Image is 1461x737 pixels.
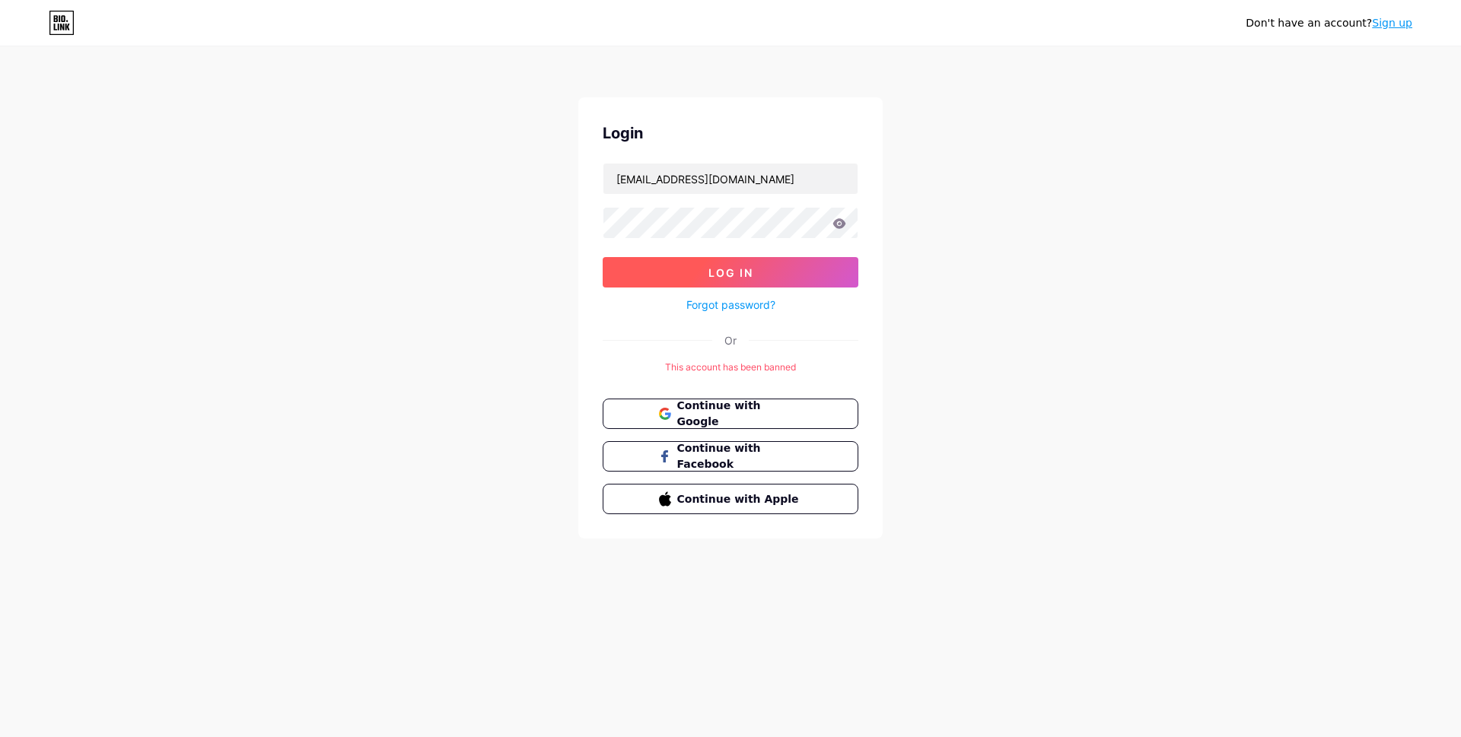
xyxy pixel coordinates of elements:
a: Sign up [1372,17,1412,29]
a: Forgot password? [686,297,775,313]
button: Continue with Google [603,399,858,429]
div: Login [603,122,858,145]
button: Log In [603,257,858,287]
span: Continue with Google [677,398,803,430]
button: Continue with Apple [603,484,858,514]
span: Continue with Apple [677,491,803,507]
input: Username [603,164,858,194]
span: Continue with Facebook [677,440,803,472]
span: Log In [708,266,753,279]
div: This account has been banned [603,361,858,374]
div: Or [724,332,737,348]
div: Don't have an account? [1246,15,1412,31]
button: Continue with Facebook [603,441,858,472]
